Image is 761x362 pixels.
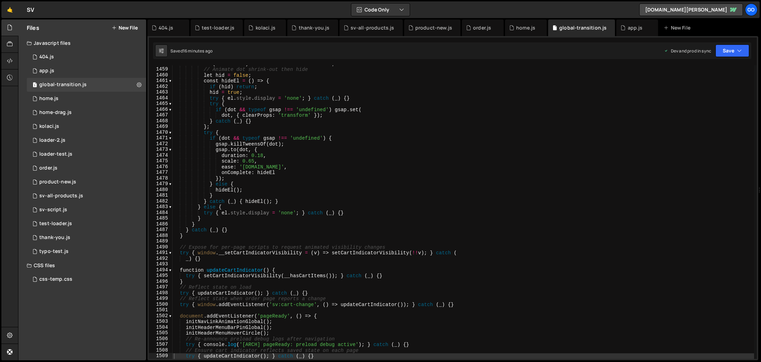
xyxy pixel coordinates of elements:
div: 1486 [149,221,173,227]
div: 1498 [149,290,173,296]
div: 1493 [149,261,173,267]
div: 1488 [149,233,173,239]
div: app.js [628,24,643,31]
div: 1469 [149,124,173,130]
div: 1468 [149,118,173,124]
div: test-loader.js [202,24,234,31]
div: home-drag.js [39,109,72,116]
div: 1503 [149,319,173,324]
div: 1477 [149,170,173,175]
button: Code Only [351,3,410,16]
h2: Files [27,24,39,32]
div: product-new.js [415,24,452,31]
div: New File [664,24,693,31]
div: 14248/46529.js [27,217,146,231]
div: 1482 [149,198,173,204]
div: CSS files [18,258,146,272]
div: 1467 [149,112,173,118]
div: 1481 [149,192,173,198]
div: css-temp.css [39,276,72,282]
div: 14248/36682.js [27,189,146,203]
div: sv-script.js [39,207,67,213]
div: 1506 [149,336,173,342]
div: 1478 [149,175,173,181]
div: order.js [473,24,491,31]
a: go [745,3,758,16]
div: 1501 [149,307,173,313]
div: 1500 [149,302,173,307]
div: typo-test.js [39,248,69,255]
div: product-new.js [39,179,76,185]
div: 1483 [149,204,173,210]
div: sv-all-products.js [351,24,394,31]
div: 14248/40457.js [27,106,146,120]
div: 1472 [149,141,173,147]
span: 1 [33,83,37,88]
div: 1462 [149,84,173,90]
div: kolaci.js [39,123,59,130]
div: 1490 [149,244,173,250]
div: 1471 [149,135,173,141]
div: Javascript files [18,36,146,50]
button: New File [112,25,138,31]
div: 1473 [149,147,173,153]
div: 1465 [149,101,173,107]
div: 1505 [149,330,173,336]
div: global-transition.js [559,24,607,31]
div: 14248/45841.js [27,120,146,133]
div: 1507 [149,342,173,347]
div: 1491 [149,250,173,256]
div: 1476 [149,164,173,170]
div: 1484 [149,210,173,216]
div: Saved [170,48,213,54]
div: order.js [39,165,57,171]
div: 14248/41685.js [27,78,146,92]
div: 14248/43355.js [27,245,146,258]
div: 404.js [39,54,54,60]
div: test-loader.js [39,221,72,227]
div: 1487 [149,227,173,233]
div: 1485 [149,215,173,221]
div: home.js [39,96,58,102]
div: 1459 [149,66,173,72]
div: 14248/46532.js [27,50,146,64]
div: 404.js [159,24,173,31]
div: 1480 [149,187,173,193]
div: kolaci.js [256,24,275,31]
a: 🤙 [1,1,18,18]
div: 1492 [149,256,173,262]
div: 16 minutes ago [183,48,213,54]
div: 14248/42099.js [27,231,146,245]
div: sv-all-products.js [39,193,83,199]
div: 1489 [149,238,173,244]
div: 1461 [149,78,173,84]
div: SV [27,6,34,14]
div: 14248/42454.js [27,147,146,161]
a: [DOMAIN_NAME][PERSON_NAME] [639,3,743,16]
div: home.js [516,24,535,31]
div: 1460 [149,72,173,78]
div: 1508 [149,347,173,353]
div: 1502 [149,313,173,319]
div: 1495 [149,273,173,279]
div: 1509 [149,353,173,359]
div: 14248/38890.js [27,92,146,106]
div: 1496 [149,279,173,285]
div: 1474 [149,153,173,158]
div: loader-test.js [39,151,72,157]
div: 1499 [149,296,173,302]
div: 14248/39945.js [27,175,146,189]
div: thank-you.js [299,24,330,31]
div: 1504 [149,324,173,330]
div: thank-you.js [39,235,70,241]
div: 1463 [149,89,173,95]
div: global-transition.js [39,82,87,88]
div: 1470 [149,130,173,135]
div: loader-2.js [39,137,65,143]
div: 14248/38152.js [27,64,146,78]
div: 14248/36561.js [27,203,146,217]
div: 14248/41299.js [27,161,146,175]
div: 1475 [149,158,173,164]
div: 1464 [149,95,173,101]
